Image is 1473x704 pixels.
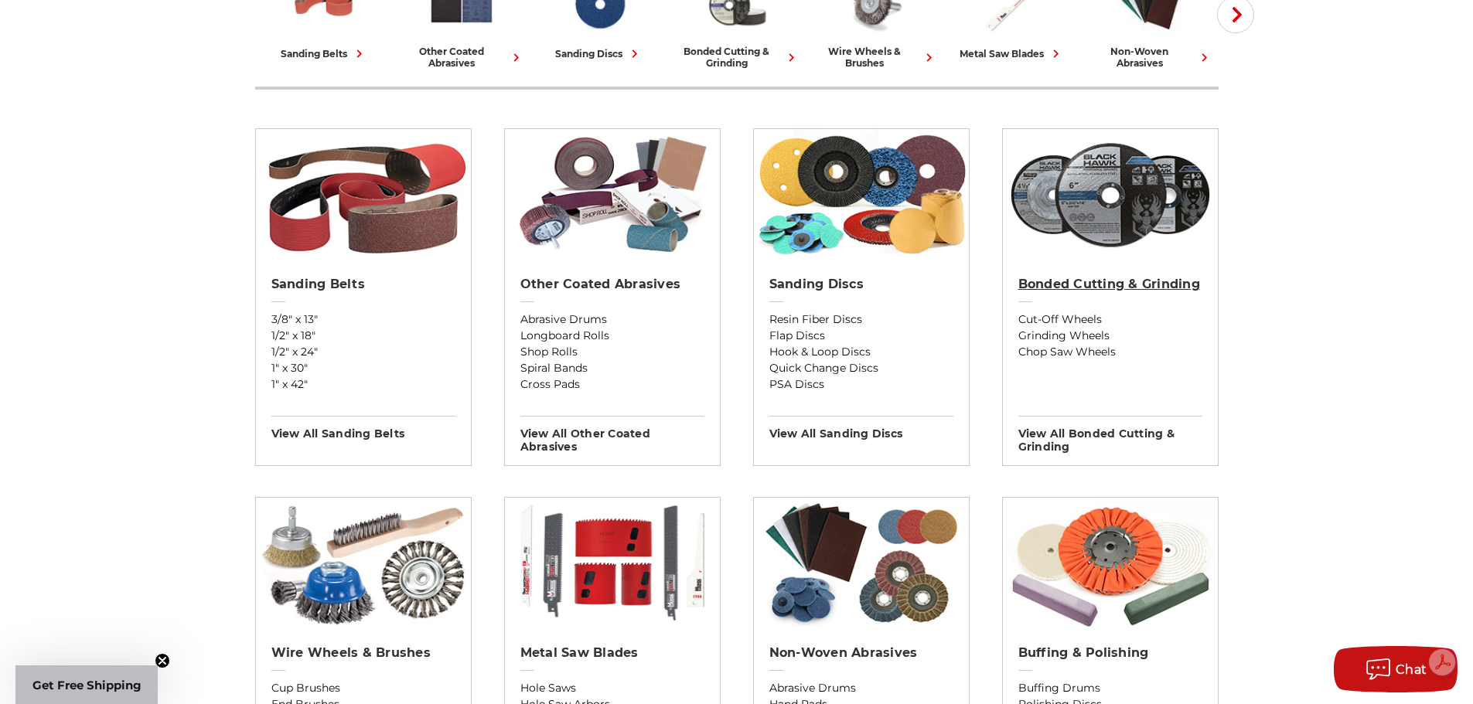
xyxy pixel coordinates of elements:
[769,311,953,328] a: Resin Fiber Discs
[520,277,704,292] h2: Other Coated Abrasives
[520,416,704,454] h3: View All other coated abrasives
[520,680,704,696] a: Hole Saws
[1018,416,1202,454] h3: View All bonded cutting & grinding
[281,46,367,62] div: sanding belts
[769,328,953,344] a: Flap Discs
[155,653,170,668] button: Close teaser
[1018,277,1202,292] h2: Bonded Cutting & Grinding
[505,129,720,260] img: Other Coated Abrasives
[520,376,704,393] a: Cross Pads
[769,416,953,440] h3: View All sanding discs
[271,680,455,696] a: Cup Brushes
[271,416,455,440] h3: View All sanding belts
[769,680,953,696] a: Abrasive Drums
[520,360,704,376] a: Spiral Bands
[399,46,524,69] div: other coated abrasives
[812,46,937,69] div: wire wheels & brushes
[1018,328,1202,344] a: Grinding Wheels
[1334,646,1458,692] button: Chat
[769,344,953,360] a: Hook & Loop Discs
[256,129,471,260] img: Sanding Belts
[1018,680,1202,696] a: Buffing Drums
[1018,344,1202,360] a: Chop Saw Wheels
[769,277,953,292] h2: Sanding Discs
[271,311,455,328] a: 3/8" x 13"
[674,46,800,69] div: bonded cutting & grinding
[520,328,704,344] a: Longboard Rolls
[1018,311,1202,328] a: Cut-Off Wheels
[520,645,704,661] h2: Metal Saw Blades
[32,678,142,692] span: Get Free Shipping
[256,498,471,629] img: Wire Wheels & Brushes
[271,344,455,360] a: 1/2" x 24"
[754,498,969,629] img: Non-woven Abrasives
[520,311,704,328] a: Abrasive Drums
[769,360,953,376] a: Quick Change Discs
[15,665,158,704] div: Get Free ShippingClose teaser
[1396,662,1427,677] span: Chat
[271,277,455,292] h2: Sanding Belts
[960,46,1064,62] div: metal saw blades
[769,645,953,661] h2: Non-woven Abrasives
[555,46,643,62] div: sanding discs
[1087,46,1212,69] div: non-woven abrasives
[271,360,455,376] a: 1" x 30"
[769,376,953,393] a: PSA Discs
[754,129,969,260] img: Sanding Discs
[520,344,704,360] a: Shop Rolls
[271,328,455,344] a: 1/2" x 18"
[505,498,720,629] img: Metal Saw Blades
[1018,645,1202,661] h2: Buffing & Polishing
[1003,498,1218,629] img: Buffing & Polishing
[1003,129,1218,260] img: Bonded Cutting & Grinding
[271,645,455,661] h2: Wire Wheels & Brushes
[271,376,455,393] a: 1" x 42"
